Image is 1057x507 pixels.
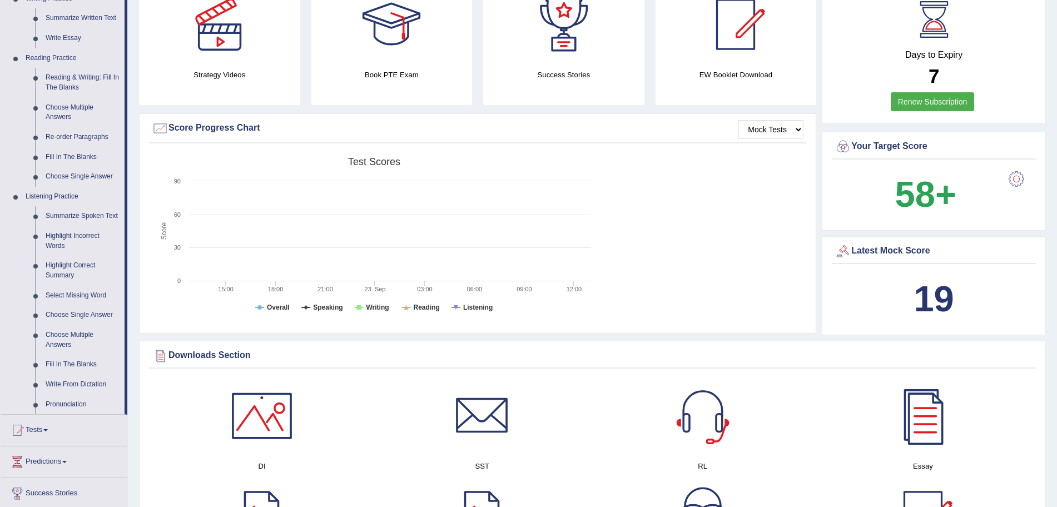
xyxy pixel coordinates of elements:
a: Success Stories [1,478,127,506]
a: Pronunciation [41,395,125,415]
b: 58+ [895,174,956,215]
text: 30 [174,244,181,251]
a: Predictions [1,446,127,474]
a: Select Missing Word [41,286,125,306]
a: Listening Practice [21,187,125,207]
a: Tests [1,415,127,443]
h4: EW Booklet Download [656,69,817,81]
text: 21:00 [317,286,333,292]
tspan: Reading [414,304,440,311]
a: Reading Practice [21,48,125,68]
div: Latest Mock Score [835,243,1033,260]
text: 09:00 [517,286,532,292]
tspan: Listening [463,304,493,311]
a: Re-order Paragraphs [41,127,125,147]
h4: Strategy Videos [139,69,300,81]
tspan: 23. Sep [365,286,386,292]
div: Score Progress Chart [152,120,803,137]
a: Summarize Spoken Text [41,206,125,226]
tspan: Writing [366,304,389,311]
div: Downloads Section [152,347,1033,364]
tspan: Score [160,222,168,240]
a: Fill In The Blanks [41,147,125,167]
h4: Essay [818,460,1028,472]
a: Renew Subscription [891,92,975,111]
a: Choose Single Answer [41,305,125,325]
h4: Book PTE Exam [311,69,473,81]
b: 7 [929,65,939,87]
h4: Success Stories [483,69,644,81]
text: 90 [174,178,181,185]
a: Choose Multiple Answers [41,325,125,355]
a: Choose Single Answer [41,167,125,187]
a: Write From Dictation [41,375,125,395]
tspan: Speaking [313,304,343,311]
a: Highlight Incorrect Words [41,226,125,256]
tspan: Test scores [348,156,400,167]
text: 60 [174,211,181,218]
a: Highlight Correct Summary [41,256,125,285]
b: 19 [914,279,954,319]
text: 03:00 [417,286,433,292]
div: Your Target Score [835,138,1033,155]
a: Write Essay [41,28,125,48]
h4: Days to Expiry [835,50,1033,60]
a: Choose Multiple Answers [41,98,125,127]
a: Reading & Writing: Fill In The Blanks [41,68,125,97]
text: 12:00 [567,286,582,292]
a: Summarize Written Text [41,8,125,28]
tspan: Overall [267,304,290,311]
text: 0 [177,277,181,284]
text: 06:00 [467,286,483,292]
h4: SST [378,460,587,472]
h4: RL [598,460,807,472]
a: Fill In The Blanks [41,355,125,375]
h4: DI [157,460,366,472]
text: 15:00 [218,286,234,292]
text: 18:00 [268,286,284,292]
